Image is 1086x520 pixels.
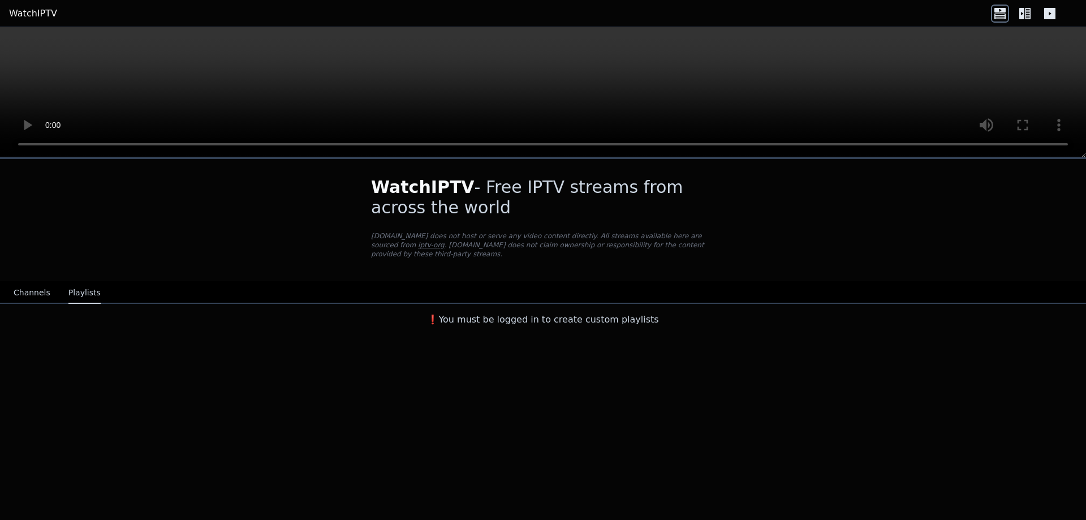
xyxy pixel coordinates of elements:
[371,177,715,218] h1: - Free IPTV streams from across the world
[371,231,715,259] p: [DOMAIN_NAME] does not host or serve any video content directly. All streams available here are s...
[371,177,475,197] span: WatchIPTV
[9,7,57,20] a: WatchIPTV
[418,241,445,249] a: iptv-org
[68,282,101,304] button: Playlists
[353,313,733,326] h3: ❗️You must be logged in to create custom playlists
[14,282,50,304] button: Channels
